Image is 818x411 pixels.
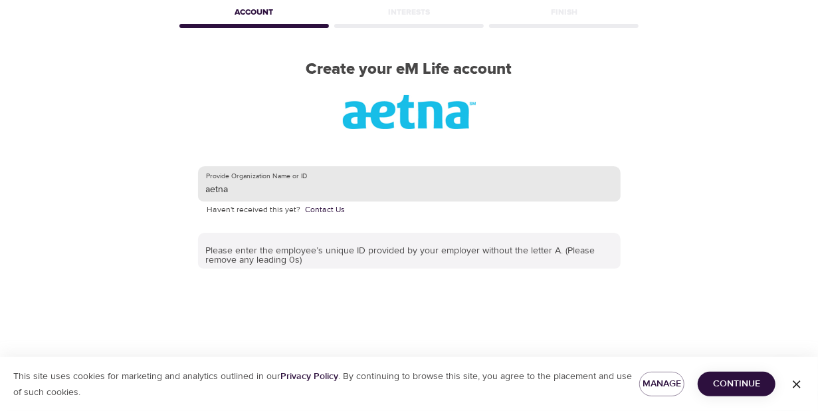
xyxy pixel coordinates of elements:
button: Manage [639,372,684,396]
p: Haven't received this yet? [207,204,611,217]
span: Manage [650,376,674,392]
img: org_logo_8.jpg [343,95,476,129]
a: Contact Us [306,204,346,217]
h2: Create your eM Life account [177,60,642,79]
button: Continue [698,372,775,396]
span: Continue [708,376,765,392]
a: Privacy Policy [280,370,338,382]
